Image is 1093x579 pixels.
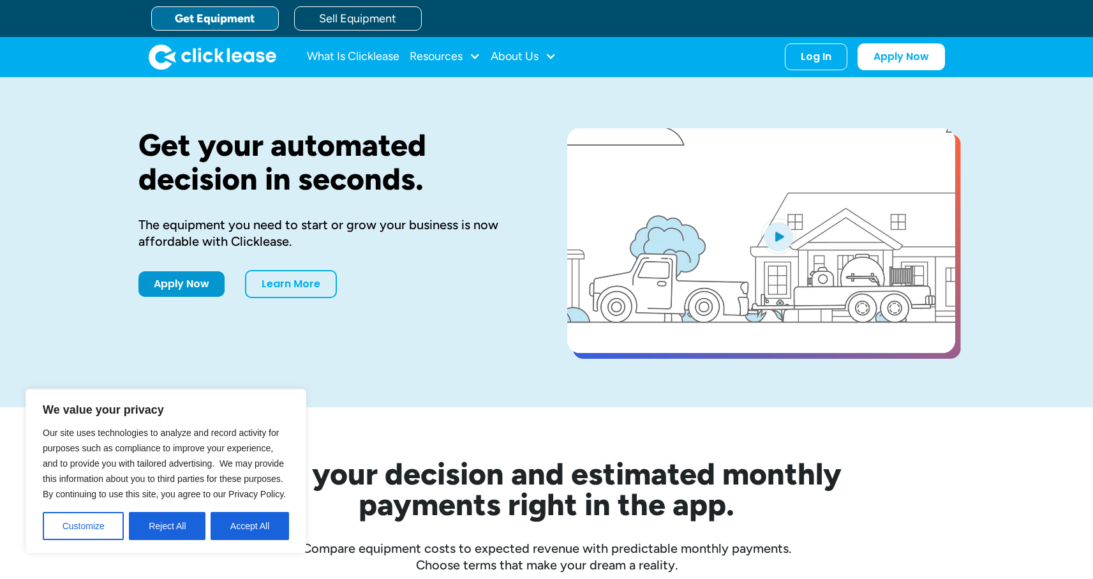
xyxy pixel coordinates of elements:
a: Learn More [245,270,337,298]
a: Sell Equipment [294,6,422,31]
img: Blue play button logo on a light blue circular background [761,218,796,254]
img: Clicklease logo [149,44,276,70]
a: home [149,44,276,70]
div: Log In [801,50,831,63]
button: Customize [43,512,124,540]
a: open lightbox [567,128,955,353]
div: Compare equipment costs to expected revenue with predictable monthly payments. Choose terms that ... [138,540,955,573]
a: What Is Clicklease [307,44,399,70]
div: The equipment you need to start or grow your business is now affordable with Clicklease. [138,216,526,250]
a: Get Equipment [151,6,279,31]
a: Apply Now [858,43,945,70]
div: We value your privacy [26,389,306,553]
button: Accept All [211,512,289,540]
div: About Us [491,44,556,70]
h1: Get your automated decision in seconds. [138,128,526,196]
span: Our site uses technologies to analyze and record activity for purposes such as compliance to impr... [43,428,286,499]
div: Resources [410,44,480,70]
h2: See your decision and estimated monthly payments right in the app. [190,458,904,520]
button: Reject All [129,512,205,540]
a: Apply Now [138,271,225,297]
p: We value your privacy [43,402,289,417]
